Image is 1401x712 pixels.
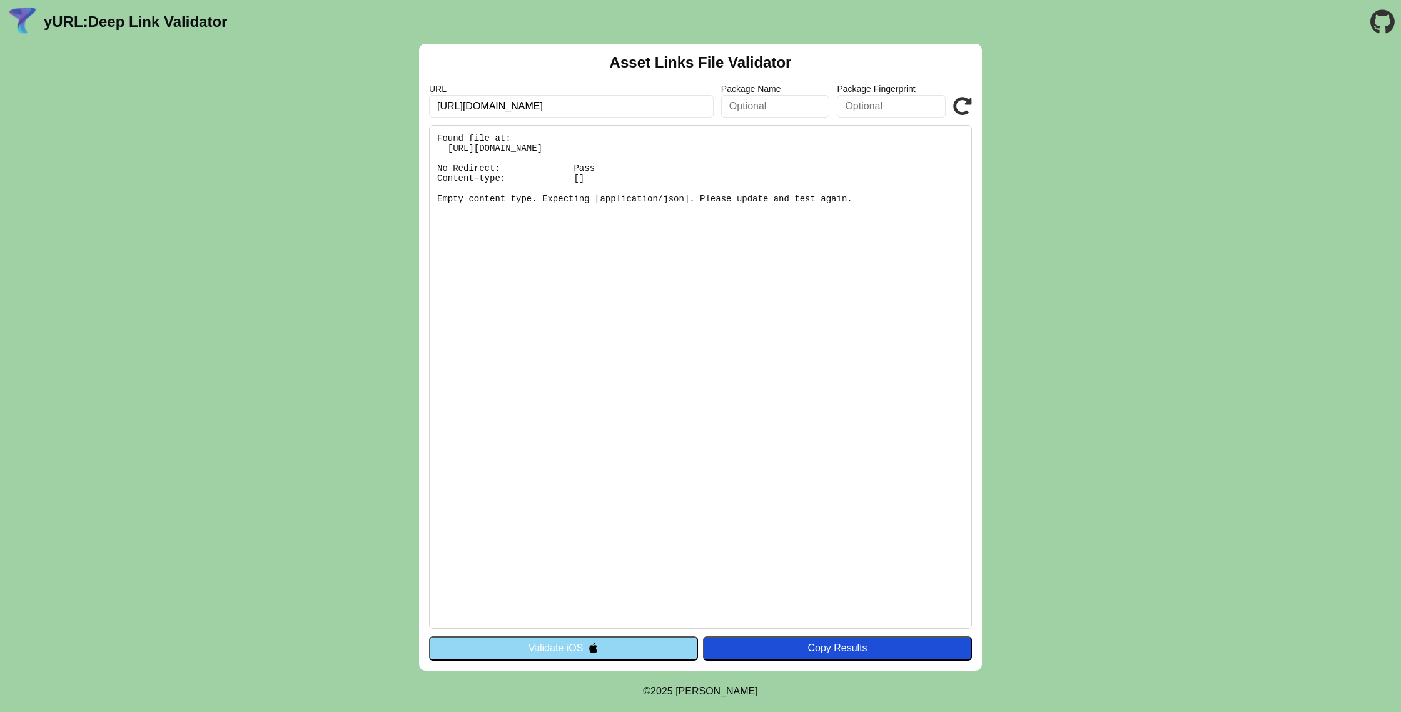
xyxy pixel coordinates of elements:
a: Michael Ibragimchayev's Personal Site [675,686,758,696]
a: yURL:Deep Link Validator [44,13,227,31]
img: yURL Logo [6,6,39,38]
h2: Asset Links File Validator [610,54,792,71]
input: Required [429,95,714,118]
input: Optional [721,95,830,118]
button: Copy Results [703,636,972,660]
div: Copy Results [709,643,966,654]
label: Package Fingerprint [837,84,946,94]
pre: Found file at: [URL][DOMAIN_NAME] No Redirect: Pass Content-type: [] Empty content type. Expectin... [429,125,972,629]
label: Package Name [721,84,830,94]
footer: © [643,671,757,712]
input: Optional [837,95,946,118]
img: appleIcon.svg [588,643,599,653]
span: 2025 [650,686,673,696]
label: URL [429,84,714,94]
button: Validate iOS [429,636,698,660]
